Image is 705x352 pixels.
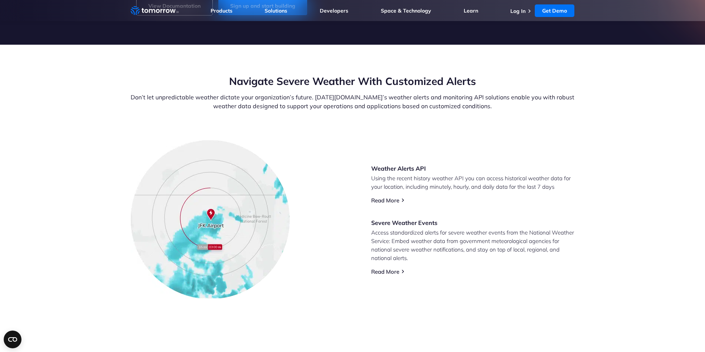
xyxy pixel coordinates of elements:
[510,8,526,14] a: Log In
[211,7,232,14] a: Products
[371,219,575,227] h3: Severe Weather Events
[371,197,399,204] a: Read More
[131,74,575,88] h2: Navigate Severe Weather With Customized Alerts
[4,331,21,348] button: Open CMP widget
[265,7,287,14] a: Solutions
[320,7,348,14] a: Developers
[371,164,575,172] h3: Weather Alerts API
[131,5,179,16] a: Home link
[371,174,575,191] p: Using the recent history weather API you can access historical weather data for your location, in...
[131,93,575,110] p: Don’t let unpredictable weather dictate your organization’s future. [DATE][DOMAIN_NAME]’s weather...
[381,7,431,14] a: Space & Technology
[131,140,290,299] img: Group-40397.jpg
[464,7,478,14] a: Learn
[371,228,575,262] p: Access standardized alerts for severe weather events from the National Weather Service: Embed wea...
[371,268,399,275] a: Read More
[535,4,574,17] a: Get Demo
[209,226,323,301] img: Group-40398.png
